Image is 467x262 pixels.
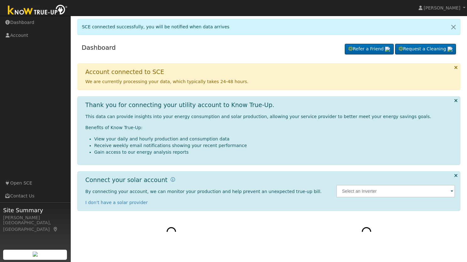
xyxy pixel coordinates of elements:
[345,44,394,54] a: Refer a Friend
[336,185,455,197] input: Select an Inverter
[5,3,71,18] img: Know True-Up
[85,68,164,76] h1: Account connected to SCE
[77,19,461,35] div: SCE connected successfully, you will be notified when data arrives
[94,136,455,142] li: View your daily and hourly production and consumption data
[85,200,148,205] a: I don't have a solar provider
[424,5,460,10] span: [PERSON_NAME]
[85,79,249,84] span: We are currently processing your data, which typically takes 24-48 hours.
[82,44,116,51] a: Dashboard
[53,227,58,232] a: Map
[94,142,455,149] li: Receive weekly email notifications showing your recent performance
[385,47,390,52] img: retrieve
[94,149,455,156] li: Gain access to our energy analysis reports
[85,176,168,184] h1: Connect your solar account
[85,114,431,119] span: This data can provide insights into your energy consumption and solar production, allowing your s...
[85,189,322,194] span: By connecting your account, we can monitor your production and help prevent an unexpected true-up...
[395,44,456,54] a: Request a Cleaning
[447,19,460,35] a: Close
[448,47,453,52] img: retrieve
[33,252,38,257] img: retrieve
[3,206,67,214] span: Site Summary
[85,124,455,131] p: Benefits of Know True-Up:
[85,101,274,109] h1: Thank you for connecting your utility account to Know True-Up.
[3,219,67,233] div: [GEOGRAPHIC_DATA], [GEOGRAPHIC_DATA]
[3,214,67,221] div: [PERSON_NAME]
